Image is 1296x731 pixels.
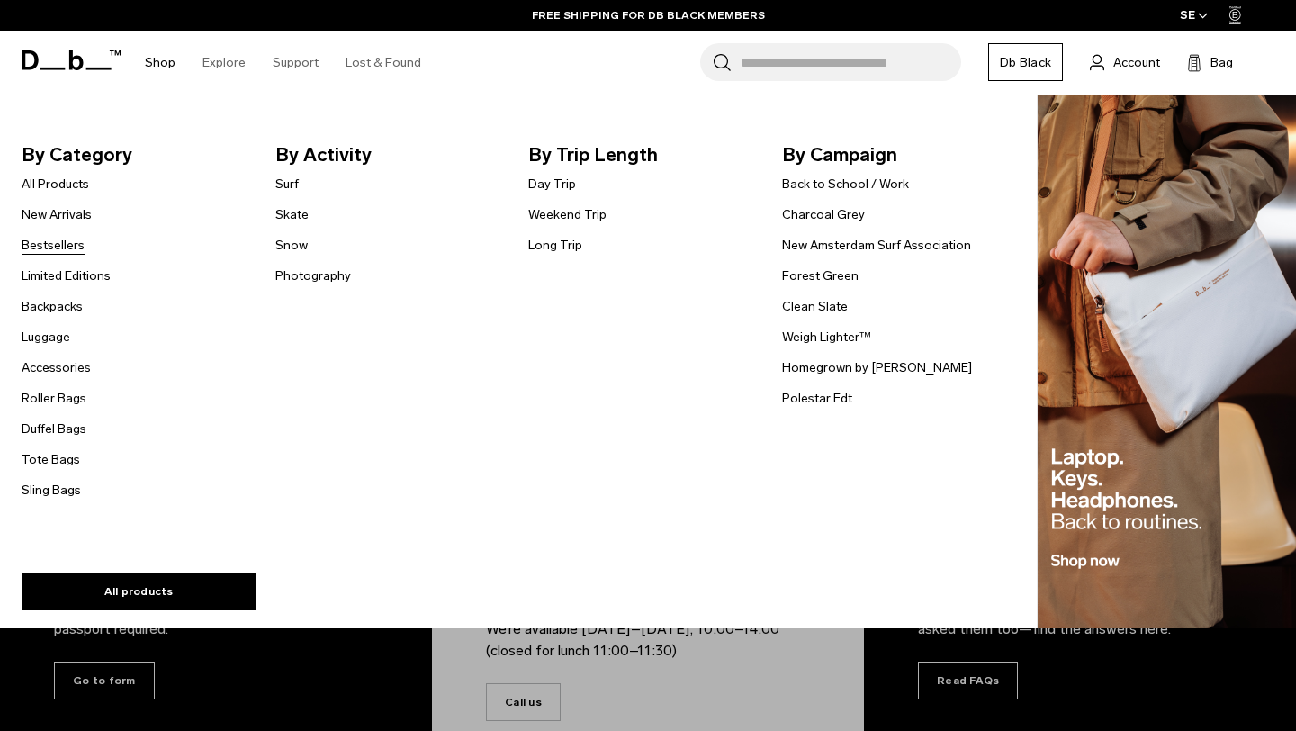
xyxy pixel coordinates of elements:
[22,266,111,285] a: Limited Editions
[782,297,848,316] a: Clean Slate
[346,31,421,95] a: Lost & Found
[22,573,256,610] a: All products
[275,175,299,194] a: Surf
[782,358,972,377] a: Homegrown by [PERSON_NAME]
[22,358,91,377] a: Accessories
[528,205,607,224] a: Weekend Trip
[782,328,871,347] a: Weigh Lighter™
[1113,53,1160,72] span: Account
[782,389,855,408] a: Polestar Edt.
[131,31,435,95] nav: Main Navigation
[528,140,753,169] span: By Trip Length
[22,450,80,469] a: Tote Bags
[532,7,765,23] a: FREE SHIPPING FOR DB BLACK MEMBERS
[275,266,351,285] a: Photography
[22,140,247,169] span: By Category
[1090,51,1160,73] a: Account
[782,140,1007,169] span: By Campaign
[528,175,576,194] a: Day Trip
[782,236,971,255] a: New Amsterdam Surf Association
[1038,95,1296,629] img: Db
[22,389,86,408] a: Roller Bags
[782,266,859,285] a: Forest Green
[22,420,86,438] a: Duffel Bags
[202,31,246,95] a: Explore
[145,31,175,95] a: Shop
[22,205,92,224] a: New Arrivals
[22,175,89,194] a: All Products
[1210,53,1233,72] span: Bag
[782,175,909,194] a: Back to School / Work
[988,43,1063,81] a: Db Black
[275,236,308,255] a: Snow
[273,31,319,95] a: Support
[22,481,81,500] a: Sling Bags
[275,205,309,224] a: Skate
[1187,51,1233,73] button: Bag
[22,328,70,347] a: Luggage
[528,236,582,255] a: Long Trip
[782,205,865,224] a: Charcoal Grey
[275,140,500,169] span: By Activity
[22,297,83,316] a: Backpacks
[22,236,85,255] a: Bestsellers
